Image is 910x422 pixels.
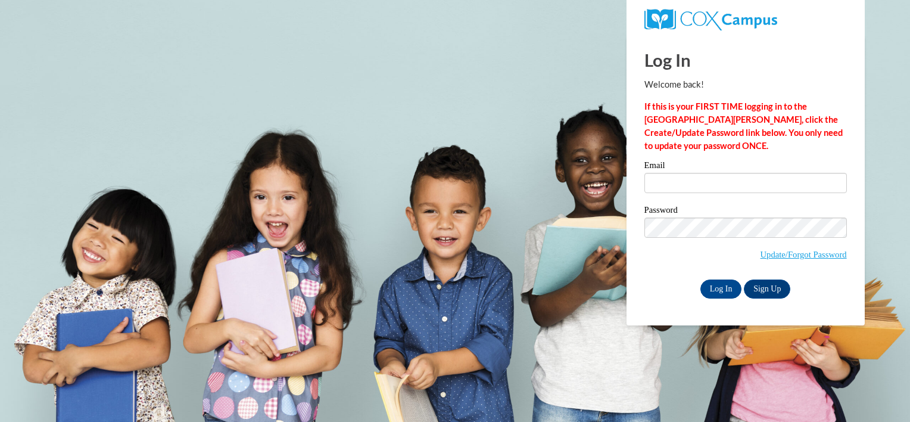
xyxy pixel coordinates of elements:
[744,280,790,299] a: Sign Up
[644,206,847,218] label: Password
[644,14,777,24] a: COX Campus
[761,250,847,259] a: Update/Forgot Password
[644,78,847,91] p: Welcome back!
[644,9,777,30] img: COX Campus
[700,280,742,299] input: Log In
[644,101,843,151] strong: If this is your FIRST TIME logging in to the [GEOGRAPHIC_DATA][PERSON_NAME], click the Create/Upd...
[644,161,847,173] label: Email
[644,48,847,72] h1: Log In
